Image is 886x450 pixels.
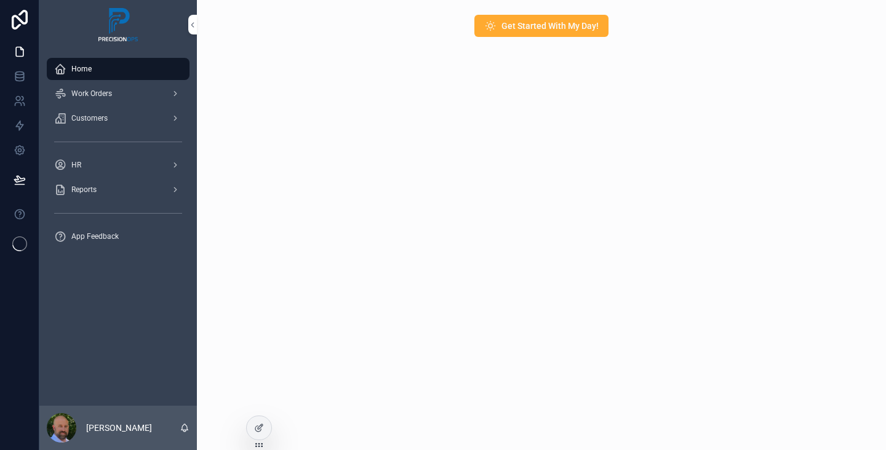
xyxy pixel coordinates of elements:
[71,89,112,98] span: Work Orders
[71,113,108,123] span: Customers
[71,160,81,170] span: HR
[86,422,152,434] p: [PERSON_NAME]
[47,225,190,247] a: App Feedback
[71,231,119,241] span: App Feedback
[47,107,190,129] a: Customers
[47,179,190,201] a: Reports
[71,64,92,74] span: Home
[39,49,197,263] div: scrollable content
[97,6,140,43] img: App logo
[47,58,190,80] a: Home
[474,15,609,37] button: Get Started With My Day!
[71,185,97,195] span: Reports
[47,154,190,176] a: HR
[47,82,190,105] a: Work Orders
[501,20,599,32] span: Get Started With My Day!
